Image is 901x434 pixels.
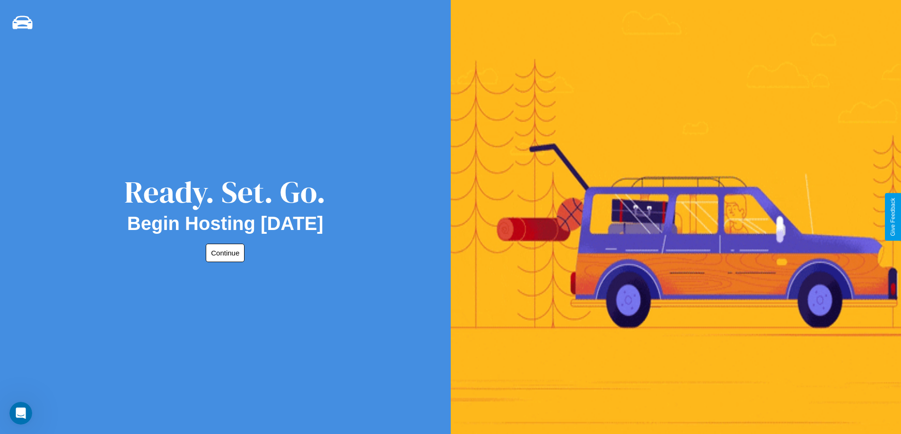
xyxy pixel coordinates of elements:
h2: Begin Hosting [DATE] [127,213,324,234]
iframe: Intercom live chat [9,402,32,425]
div: Ready. Set. Go. [124,171,326,213]
button: Continue [206,244,245,262]
div: Give Feedback [890,198,896,236]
